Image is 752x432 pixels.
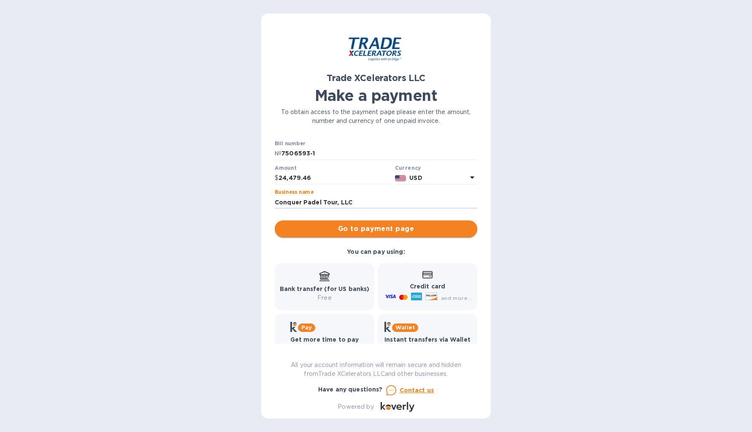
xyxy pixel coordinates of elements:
[395,175,406,181] img: USD
[275,196,477,209] input: Enter business name
[395,324,415,331] b: Wallet
[275,361,477,378] p: All your account information will remain secure and hidden from Trade XCelerators LLC and other b...
[275,149,281,158] p: №
[275,220,477,237] button: Go to payment page
[275,108,477,125] p: To obtain access to the payment page please enter the amount, number and currency of one unpaid i...
[275,166,296,171] label: Amount
[275,190,314,195] label: Business name
[410,283,445,290] b: Credit card
[347,248,405,255] b: You can pay using:
[409,174,422,181] b: USD
[275,174,279,182] p: $
[395,165,421,171] b: Currency
[275,141,305,147] label: Bill number
[384,336,471,343] b: Instant transfers via Wallet
[275,87,477,104] h1: Make a payment
[338,402,373,411] p: Powered by
[327,73,425,83] b: Trade XCelerators LLC
[279,172,392,185] input: 0.00
[318,386,383,393] b: Have any questions?
[281,224,471,234] span: Go to payment page
[281,147,477,160] input: Enter bill number
[441,295,472,301] span: and more...
[280,285,370,292] b: Bank transfer (for US banks)
[290,336,359,343] b: Get more time to pay
[400,387,434,394] u: Contact us
[301,324,312,331] b: Pay
[280,293,370,302] p: Free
